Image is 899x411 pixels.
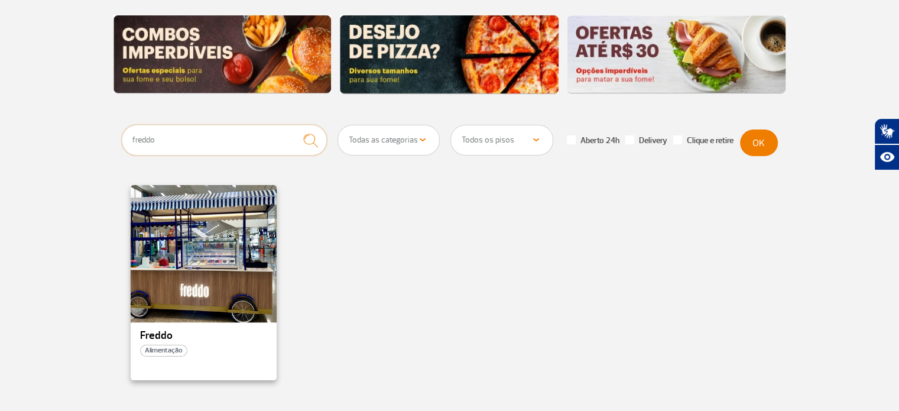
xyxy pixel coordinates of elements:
[740,130,778,156] button: OK
[625,135,667,146] label: Delivery
[567,135,619,146] label: Aberto 24h
[122,125,327,156] input: Digite o que procura
[874,144,899,170] button: Abrir recursos assistivos.
[140,345,187,357] span: Alimentação
[874,118,899,170] div: Plugin de acessibilidade da Hand Talk.
[140,330,268,342] p: Freddo
[874,118,899,144] button: Abrir tradutor de língua de sinais.
[673,135,734,146] label: Clique e retire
